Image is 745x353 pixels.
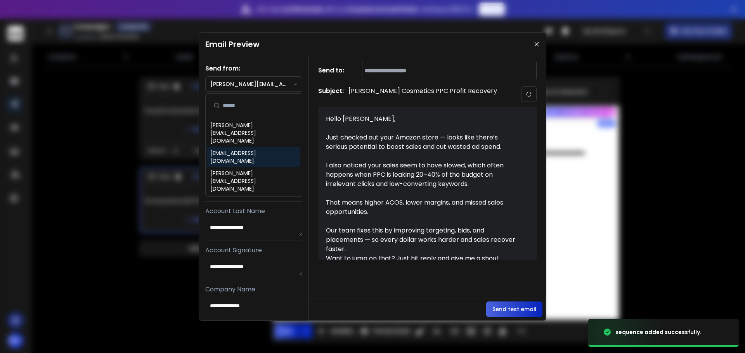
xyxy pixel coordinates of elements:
[326,198,520,217] div: That means higher ACOS, lower margins, and missed sales opportunities.
[326,254,520,263] div: Want to jump on that? Just hit reply and give me a shout.
[348,86,497,102] p: [PERSON_NAME] Cosmetics PPC Profit Recovery
[486,301,542,317] button: Send test email
[210,80,293,88] p: [PERSON_NAME][EMAIL_ADDRESS][DOMAIN_NAME]
[205,39,260,50] h1: Email Preview
[615,328,702,336] div: sequence added successfully.
[205,285,302,294] p: Company Name
[326,161,520,189] div: I also noticed your sales seem to have slowed, which often happens when PPC is leaking 20–40% of ...
[326,114,520,152] div: Hello [PERSON_NAME], Just checked out your Amazon store — looks like there’s serious potential to...
[205,207,302,216] p: Account Last Name
[205,64,302,73] h1: Send from:
[326,226,520,254] div: Our team fixes this by improving targeting, bids, and placements — so every dollar works harder a...
[318,86,344,102] h1: Subject:
[210,149,297,165] div: [EMAIL_ADDRESS][DOMAIN_NAME]
[210,169,297,193] div: [PERSON_NAME][EMAIL_ADDRESS][DOMAIN_NAME]
[318,66,349,75] h1: Send to:
[210,121,297,145] div: [PERSON_NAME][EMAIL_ADDRESS][DOMAIN_NAME]
[205,246,302,255] p: Account Signature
